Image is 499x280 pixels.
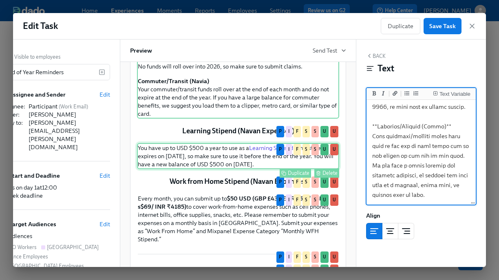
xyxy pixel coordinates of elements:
button: Back [366,53,386,59]
button: Delete [314,168,339,178]
button: Edit [99,220,110,228]
div: Used by France Employees audience [294,126,301,137]
button: Add italic text [379,89,387,97]
button: left aligned [366,223,382,239]
div: Delete [322,170,338,176]
div: Used by India audience [286,251,292,263]
div: Used by Spain Employees audience [311,144,319,155]
div: France Employees [6,253,48,260]
div: Used by PEO Workers audience [276,194,284,206]
div: Used by Singapore Employees audience [302,144,310,155]
div: Block ID: ChqumYlyn [366,246,476,254]
button: Edit [99,172,110,180]
div: Used by Spain Employees audience [311,176,319,188]
div: You have up to USD $500 a year to use as aLearning Stipend! This stipend expires on [DATE], so ma... [137,143,339,169]
span: Duplicate [388,22,413,30]
div: Used by UK Employees audience [320,194,329,206]
span: at 12:00 [37,184,57,191]
div: Used by India audience [286,194,292,206]
h6: Target Audiences [9,220,56,229]
div: PIFSSUU [137,251,339,257]
div: Work from Home Stipend (Navan Expenses)PIFSSUU [137,176,339,187]
div: Used by UK Employees audience [320,126,329,137]
div: Used by India audience [286,144,292,155]
div: Used by Singapore Employees audience [302,265,310,276]
div: Used by US Full-Time Employees audience [330,194,338,206]
div: PEO Workers [6,243,36,251]
svg: Insert text variable [99,69,105,75]
div: Used by India audience [286,176,292,188]
div: Used by France Employees audience [294,176,301,188]
button: Add bold text [370,89,378,97]
div: Participant [29,102,110,110]
button: Send Test [313,46,346,55]
div: [PERSON_NAME][EMAIL_ADDRESS][PERSON_NAME][DOMAIN_NAME] [29,119,110,151]
button: Insert Text Variable [431,89,472,97]
button: Add ordered list [412,89,420,97]
div: Used by US Full-Time Employees audience [330,126,338,137]
div: Learning Stipend (Navan Expenses)PIFSSUU [137,125,339,137]
div: Every month, you can submit up to$50 USD (GBP £43 / EUR €50 / SGD s$69/ INR ₹4185)to cover work-f... [137,194,339,244]
div: Duplicate [288,170,309,176]
div: Used by US Full-Time Employees audience [330,251,338,263]
svg: Center [385,226,395,236]
div: Used by UK Employees audience [320,176,329,188]
div: Used by Singapore Employees audience [302,126,310,137]
div: Used by India audience [286,265,292,276]
div: Used by PEO Workers audience [276,176,284,188]
div: Used by Singapore Employees audience [302,251,310,263]
div: Used by Spain Employees audience [311,126,319,137]
div: Used by PEO Workers audience [276,144,284,155]
button: Add unordered list [403,89,411,97]
button: Add a link [391,89,399,97]
div: Time Off BalancesPIFSSUU [137,264,339,280]
button: center aligned [382,223,398,239]
div: Used by UK Employees audience [320,265,329,276]
div: Used by France Employees audience [294,251,301,263]
div: Used by US Full-Time Employees audience [330,144,338,155]
div: Used by PEO Workers audience [276,265,284,276]
div: Used by Spain Employees audience [311,194,319,206]
div: Used by India audience [286,126,292,137]
svg: Left [369,226,379,236]
div: [PERSON_NAME] [29,110,110,119]
div: Used by Spain Employees audience [311,265,319,276]
div: [GEOGRAPHIC_DATA] Employees [6,262,84,270]
div: Used by UK Employees audience [320,251,329,263]
div: Used by France Employees audience [294,194,301,206]
span: Save Task [429,22,456,30]
div: Used by France Employees audience [294,144,301,155]
span: ( Work Email ) [59,104,88,110]
div: Used by PEO Workers audience [276,126,284,137]
span: Visible to employees [14,53,60,61]
button: right aligned [398,223,414,239]
div: Used by PEO Workers audience [276,251,284,263]
div: Used by US Full-Time Employees audience [330,265,338,276]
h6: Start and Deadline [9,171,60,180]
button: Save Task [424,18,461,34]
div: Used by Singapore Employees audience [302,194,310,206]
div: Used by US Full-Time Employees audience [330,176,338,188]
div: Used by UK Employees audience [320,144,329,155]
div: Used by Singapore Employees audience [302,176,310,188]
div: Used by France Employees audience [294,265,301,276]
h4: Text [378,62,394,75]
div: Used by Spain Employees audience [311,251,319,263]
button: Edit [99,90,110,99]
label: Align [366,212,380,220]
div: [GEOGRAPHIC_DATA] [47,243,99,251]
div: text alignment [366,223,414,239]
button: Duplicate [381,18,420,34]
h1: Edit Task [23,20,58,32]
div: Text Variable [439,91,470,97]
h6: Preview [130,46,152,55]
